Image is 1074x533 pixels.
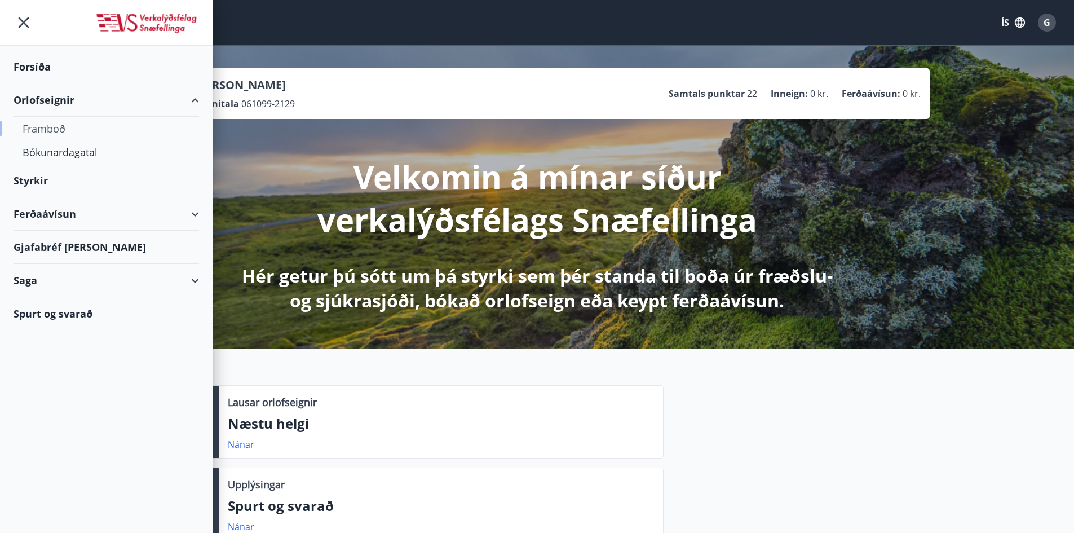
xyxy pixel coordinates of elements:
span: 22 [747,87,757,100]
p: Lausar orlofseignir [228,395,317,409]
div: Bókunardagatal [23,140,190,164]
div: Framboð [23,117,190,140]
p: Hér getur þú sótt um þá styrki sem þér standa til boða úr fræðslu- og sjúkrasjóði, bókað orlofsei... [240,263,835,313]
a: Nánar [228,521,254,533]
p: [PERSON_NAME] [195,77,295,93]
button: menu [14,12,34,33]
p: Samtals punktar [669,87,745,100]
p: Kennitala [195,98,239,110]
div: Orlofseignir [14,83,199,117]
span: 0 kr. [903,87,921,100]
div: Saga [14,264,199,297]
p: Inneign : [771,87,808,100]
div: Ferðaávísun [14,197,199,231]
div: Gjafabréf [PERSON_NAME] [14,231,199,264]
a: Nánar [228,438,254,451]
p: Velkomin á mínar síður verkalýðsfélags Snæfellinga [240,155,835,241]
button: G [1033,9,1060,36]
div: Forsíða [14,50,199,83]
p: Ferðaávísun : [842,87,900,100]
p: Næstu helgi [228,414,654,433]
p: Upplýsingar [228,477,285,492]
div: Styrkir [14,164,199,197]
span: 0 kr. [810,87,828,100]
span: 061099-2129 [241,98,295,110]
div: Spurt og svarað [14,297,199,330]
img: union_logo [95,12,199,35]
span: G [1044,16,1050,29]
p: Spurt og svarað [228,496,654,516]
button: ÍS [995,12,1031,33]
